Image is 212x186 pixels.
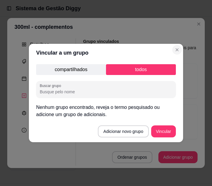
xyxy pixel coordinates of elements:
label: Buscar grupo [40,83,63,88]
p: todos [106,64,176,75]
header: Vincular a um grupo [29,44,183,62]
p: Nenhum grupo encontrado, reveja o termo pesquisado ou adicione um grupo de adicionais. [36,104,176,118]
button: Adicionar novo grupo [98,125,148,137]
p: compartilhados [36,64,106,75]
input: Buscar grupo [40,89,172,95]
button: Vincular [151,125,176,137]
button: Close [172,45,182,55]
